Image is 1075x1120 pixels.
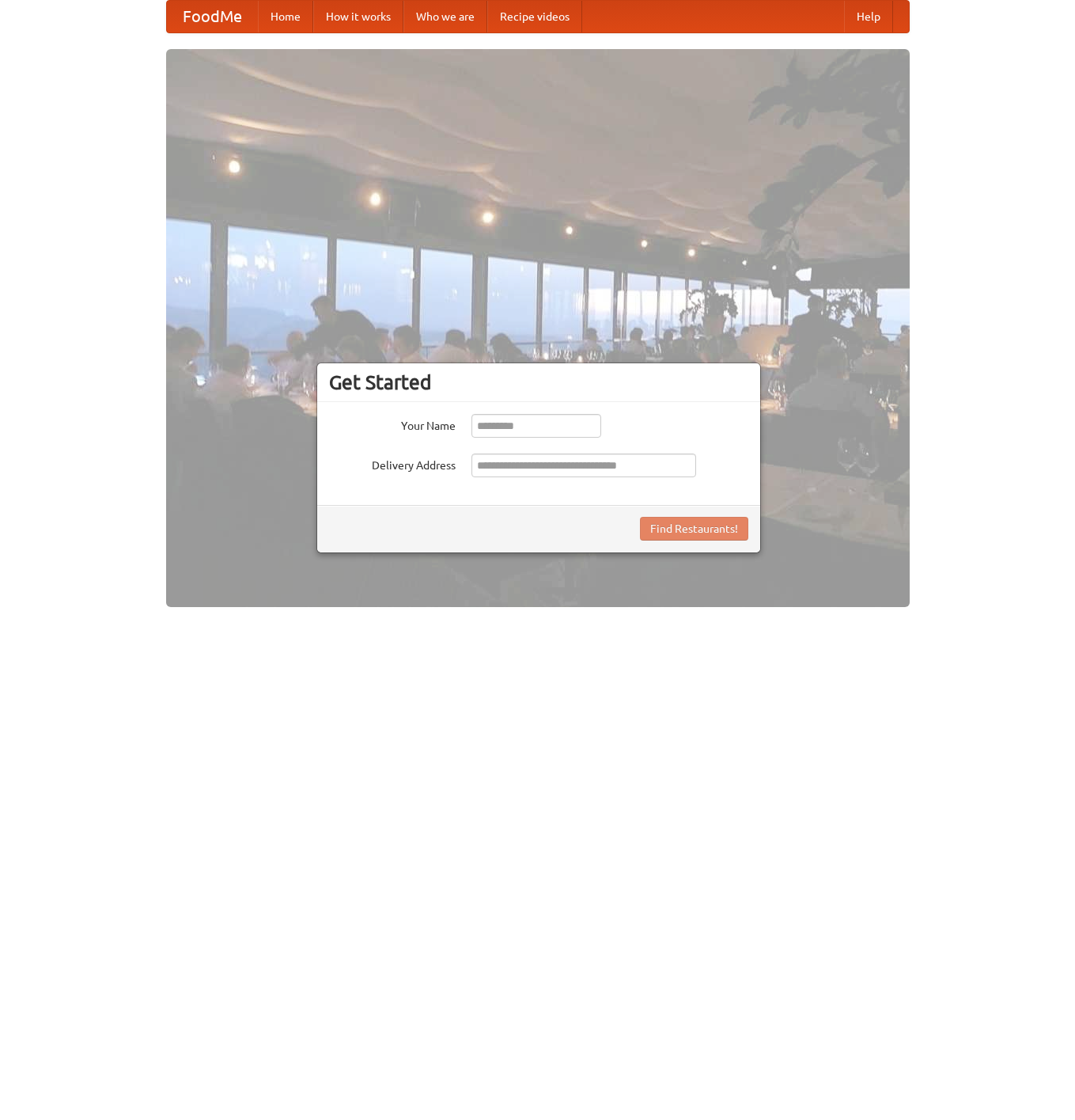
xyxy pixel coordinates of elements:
[640,517,748,541] button: Find Restaurants!
[329,454,456,473] label: Delivery Address
[258,1,313,32] a: Home
[329,370,748,394] h3: Get Started
[313,1,403,32] a: How it works
[329,414,456,434] label: Your Name
[167,1,258,32] a: FoodMe
[487,1,582,32] a: Recipe videos
[403,1,487,32] a: Who we are
[844,1,893,32] a: Help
